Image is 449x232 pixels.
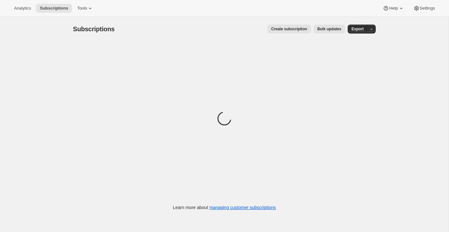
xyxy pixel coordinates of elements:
span: Analytics [14,6,31,11]
span: Create subscription [271,26,307,32]
button: Settings [409,4,439,13]
button: Analytics [10,4,35,13]
span: Subscriptions [40,6,68,11]
span: Subscriptions [73,25,115,33]
button: Tools [73,4,97,13]
p: Learn more about [173,204,276,211]
button: Bulk updates [314,25,345,33]
button: Help [379,4,408,13]
span: Tools [77,6,87,11]
button: Create subscription [267,25,311,33]
button: Export [348,25,367,33]
span: Help [389,6,398,11]
a: managing customer subscriptions [209,205,276,210]
span: Bulk updates [317,26,341,32]
span: Settings [420,6,435,11]
span: Export [351,26,364,32]
button: Subscriptions [36,4,72,13]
